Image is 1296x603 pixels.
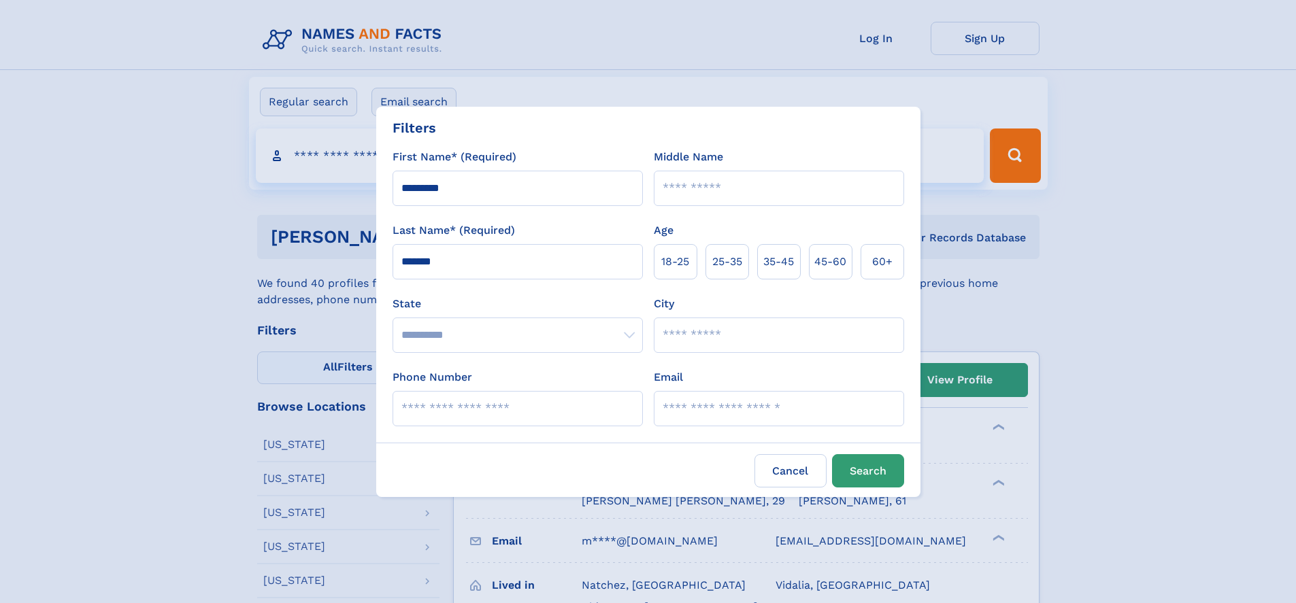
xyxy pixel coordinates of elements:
span: 60+ [872,254,893,270]
label: State [393,296,643,312]
label: City [654,296,674,312]
span: 45‑60 [814,254,846,270]
button: Search [832,454,904,487]
div: Filters [393,118,436,138]
label: Age [654,222,674,239]
label: First Name* (Required) [393,149,516,165]
label: Phone Number [393,369,472,385]
span: 25‑35 [712,254,742,270]
label: Last Name* (Required) [393,222,515,239]
label: Cancel [754,454,827,487]
span: 18‑25 [661,254,689,270]
label: Middle Name [654,149,723,165]
span: 35‑45 [763,254,794,270]
label: Email [654,369,683,385]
